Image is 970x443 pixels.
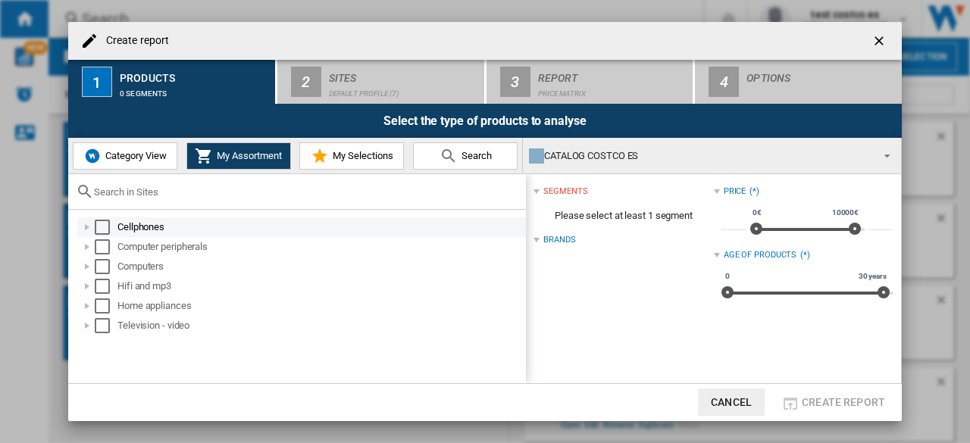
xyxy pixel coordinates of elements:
[698,388,765,416] button: Cancel
[95,220,117,235] md-checkbox: Select
[724,186,746,198] div: Price
[102,150,167,161] span: Category View
[95,318,117,333] md-checkbox: Select
[709,67,739,97] div: 4
[543,186,587,198] div: segments
[533,201,713,230] span: Please select at least 1 segment
[802,396,885,408] span: Create report
[695,60,902,104] button: 4 Options
[95,239,117,254] md-checkbox: Select
[277,60,486,104] button: 2 Sites Default profile (7)
[543,234,575,246] div: Brands
[329,82,478,98] div: Default profile (7)
[117,298,524,314] div: Home appliances
[856,270,889,282] span: 30 years
[99,33,169,48] h4: Create report
[865,26,896,56] button: getI18NText('BUTTONS.CLOSE_DIALOG')
[117,259,524,274] div: Computers
[500,67,530,97] div: 3
[73,142,177,170] button: Category View
[329,66,478,82] div: Sites
[120,82,269,98] div: 0 segments
[117,279,524,294] div: Hifi and mp3
[830,207,861,219] span: 10000€
[82,67,112,97] div: 1
[529,145,871,167] div: CATALOG COSTCO ES
[117,220,524,235] div: Cellphones
[94,186,518,198] input: Search in Sites
[95,279,117,294] md-checkbox: Select
[487,60,695,104] button: 3 Report Price Matrix
[117,318,524,333] div: Television - video
[120,66,269,82] div: Products
[95,298,117,314] md-checkbox: Select
[746,66,896,82] div: Options
[83,147,102,165] img: wiser-icon-blue.png
[117,239,524,254] div: Computer peripherals
[291,67,321,97] div: 2
[95,259,117,274] md-checkbox: Select
[186,142,291,170] button: My Assortment
[329,150,393,161] span: My Selections
[871,33,890,51] ng-md-icon: getI18NText('BUTTONS.CLOSE_DIALOG')
[538,82,687,98] div: Price Matrix
[299,142,404,170] button: My Selections
[750,207,764,219] span: 0€
[213,150,282,161] span: My Assortment
[538,66,687,82] div: Report
[413,142,518,170] button: Search
[458,150,492,161] span: Search
[724,249,797,261] div: Age of products
[68,60,277,104] button: 1 Products 0 segments
[777,388,890,416] button: Create report
[68,104,902,138] div: Select the type of products to analyse
[723,270,732,282] span: 0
